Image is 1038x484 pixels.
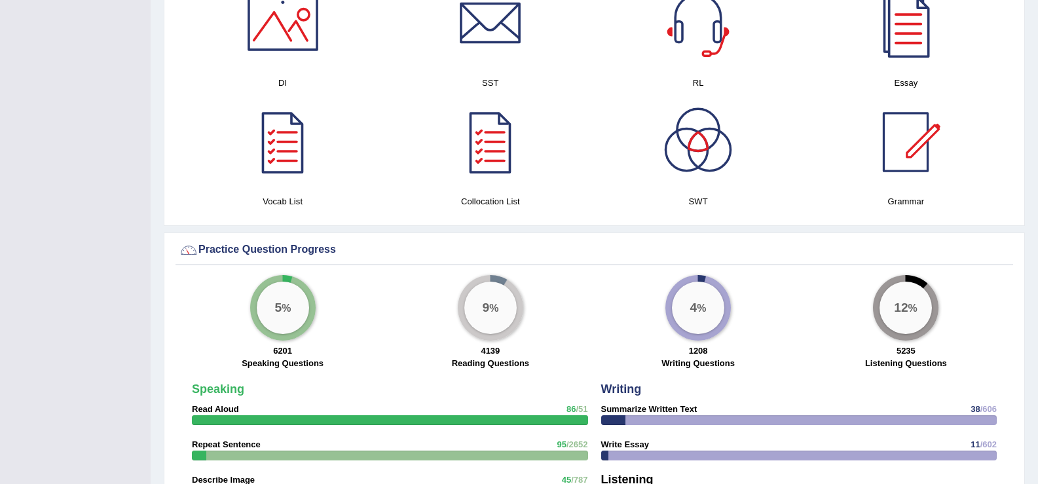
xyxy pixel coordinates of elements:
div: Practice Question Progress [179,240,1010,260]
div: % [464,282,517,334]
div: % [880,282,932,334]
h4: SST [393,76,587,90]
h4: SWT [601,195,796,208]
big: 4 [690,301,697,315]
big: 9 [482,301,489,315]
h4: Collocation List [393,195,587,208]
div: % [672,282,724,334]
label: Listening Questions [865,357,947,369]
h4: Vocab List [185,195,380,208]
label: Speaking Questions [242,357,324,369]
label: Reading Questions [452,357,529,369]
strong: Writing [601,382,642,396]
h4: Essay [809,76,1003,90]
strong: Read Aloud [192,404,239,414]
span: 38 [971,404,980,414]
strong: Repeat Sentence [192,439,261,449]
strong: Speaking [192,382,244,396]
strong: 1208 [689,346,708,356]
span: /602 [980,439,997,449]
span: /606 [980,404,997,414]
strong: 6201 [273,346,292,356]
span: 95 [557,439,566,449]
span: 86 [566,404,576,414]
strong: 5235 [897,346,916,356]
label: Writing Questions [661,357,735,369]
h4: DI [185,76,380,90]
strong: 4139 [481,346,500,356]
span: 11 [971,439,980,449]
strong: Summarize Written Text [601,404,697,414]
span: /51 [576,404,587,414]
big: 12 [895,301,908,315]
span: /2652 [566,439,588,449]
div: % [257,282,309,334]
big: 5 [274,301,282,315]
h4: Grammar [809,195,1003,208]
strong: Write Essay [601,439,649,449]
h4: RL [601,76,796,90]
